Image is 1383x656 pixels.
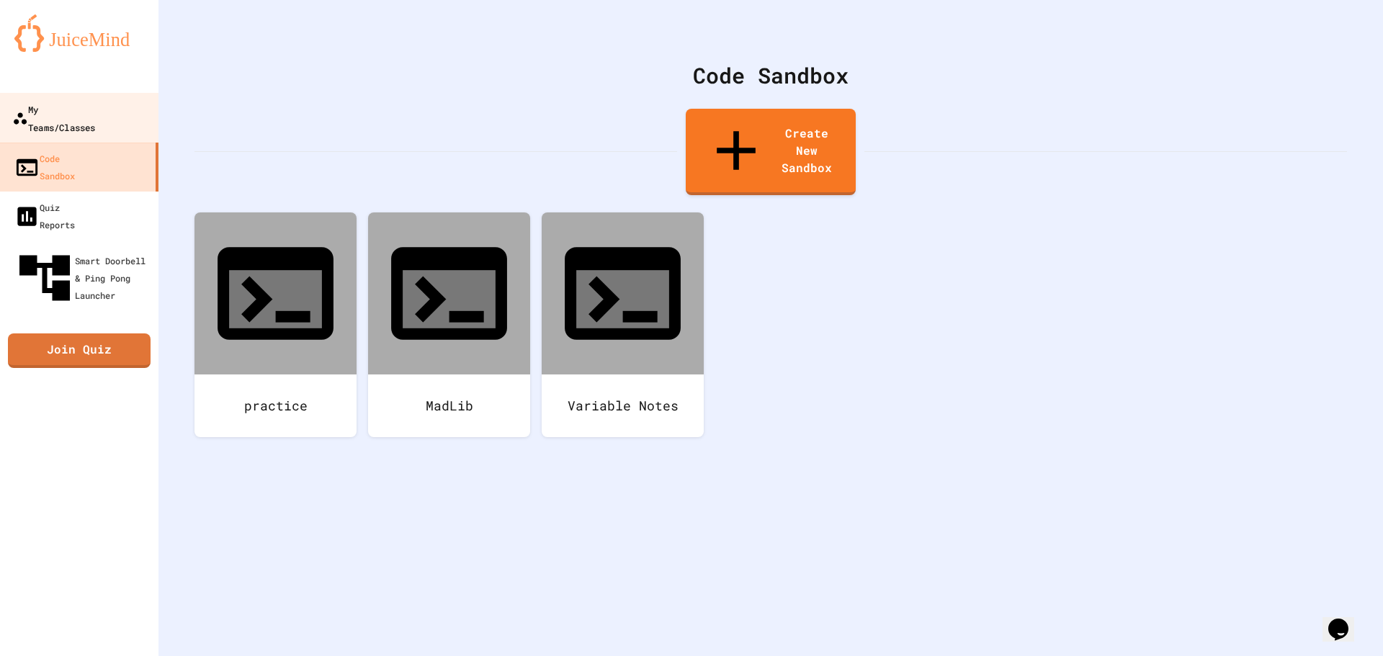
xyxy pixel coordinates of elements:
div: MadLib [368,374,530,437]
img: logo-orange.svg [14,14,144,52]
a: Create New Sandbox [686,109,856,195]
div: practice [194,374,357,437]
div: Code Sandbox [194,59,1347,91]
iframe: chat widget [1322,598,1369,642]
div: Code Sandbox [14,150,75,184]
a: practice [194,212,357,437]
div: Quiz Reports [14,199,75,233]
a: Variable Notes [542,212,704,437]
div: Variable Notes [542,374,704,437]
div: My Teams/Classes [12,100,95,135]
div: Smart Doorbell & Ping Pong Launcher [14,248,153,308]
a: MadLib [368,212,530,437]
a: Join Quiz [8,333,151,368]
